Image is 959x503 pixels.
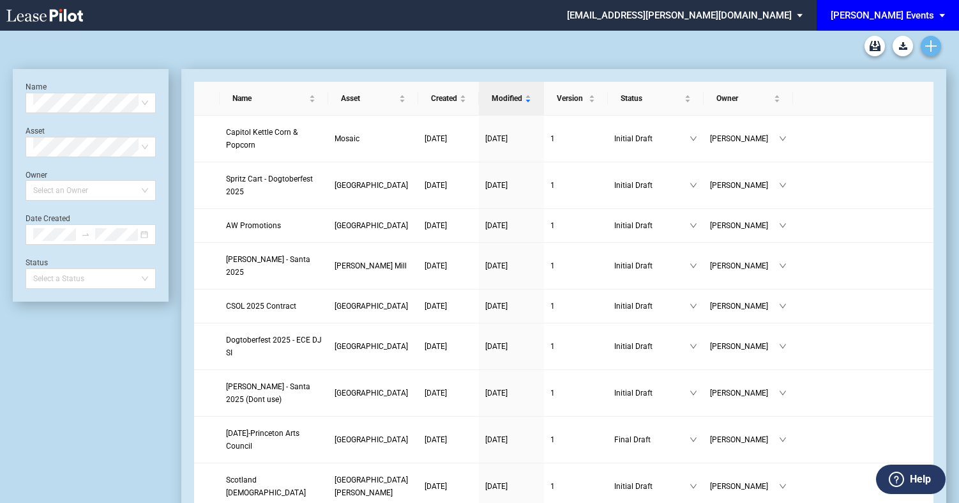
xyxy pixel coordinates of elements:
th: Asset [328,82,418,116]
span: down [779,343,787,350]
th: Status [608,82,704,116]
span: Freshfields Village [335,389,408,398]
span: [PERSON_NAME] [710,132,779,145]
span: Modified [492,92,522,105]
span: Asset [341,92,396,105]
a: [PERSON_NAME] Mill [335,259,412,272]
a: 1 [550,387,601,399]
a: Scotland [DEMOGRAPHIC_DATA] [226,474,322,499]
span: Dogtoberfest 2025 - ECE DJ SI [226,336,322,357]
span: [DATE] [485,261,508,270]
span: [PERSON_NAME] [710,480,779,493]
a: [GEOGRAPHIC_DATA] [335,300,412,313]
span: Initial Draft [614,259,690,272]
span: [DATE] [425,181,447,190]
a: Spritz Cart - Dogtoberfest 2025 [226,173,322,198]
label: Status [26,258,48,267]
span: Final Draft [614,433,690,446]
span: Spritz Cart - Dogtoberfest 2025 [226,174,313,196]
a: 1 [550,300,601,313]
span: down [690,343,697,350]
span: down [690,222,697,229]
label: Owner [26,171,47,180]
a: [GEOGRAPHIC_DATA] [335,340,412,353]
span: down [779,389,787,397]
a: [PERSON_NAME] - Santa 2025 (Dont use) [226,380,322,406]
span: 1 [550,261,555,270]
span: Initial Draft [614,219,690,232]
span: down [779,302,787,310]
span: [DATE] [425,435,447,444]
a: 1 [550,433,601,446]
label: Name [26,82,47,91]
span: down [690,262,697,270]
span: [PERSON_NAME] [710,387,779,399]
span: Cabin John Village [335,476,408,497]
th: Name [220,82,328,116]
span: to [81,230,90,239]
a: [GEOGRAPHIC_DATA] [335,387,412,399]
span: Capitol Kettle Corn & Popcorn [226,128,298,150]
span: [PERSON_NAME] [710,259,779,272]
a: [GEOGRAPHIC_DATA] [335,219,412,232]
a: Mosaic [335,132,412,145]
span: Edwin McCora - Santa 2025 [226,255,310,277]
span: [DATE] [485,181,508,190]
a: 1 [550,132,601,145]
th: Created [418,82,479,116]
span: down [690,483,697,490]
span: [DATE] [485,482,508,491]
span: down [779,436,787,444]
a: [DATE] [485,259,538,272]
span: down [690,182,697,189]
span: down [690,135,697,143]
span: Version [557,92,586,105]
span: Downtown Palm Beach Gardens [335,221,408,230]
span: Freshfields Village [335,181,408,190]
span: [DATE] [425,221,447,230]
a: [DATE] [425,387,472,399]
label: Asset [26,127,45,135]
a: Download Blank Form [893,36,913,56]
span: [DATE] [485,134,508,143]
th: Owner [704,82,793,116]
span: [PERSON_NAME] [710,433,779,446]
span: [DATE] [485,435,508,444]
span: [PERSON_NAME] [710,300,779,313]
span: down [690,436,697,444]
span: Initial Draft [614,179,690,192]
span: 1 [550,342,555,351]
span: [DATE] [425,134,447,143]
span: 1 [550,302,555,311]
a: [GEOGRAPHIC_DATA][PERSON_NAME] [335,474,412,499]
a: [DATE] [485,480,538,493]
a: 1 [550,480,601,493]
span: down [690,389,697,397]
a: [DATE] [485,179,538,192]
a: [DATE] [485,433,538,446]
span: Freshfields Village [335,342,408,351]
a: [DATE] [485,219,538,232]
a: [DATE] [485,387,538,399]
span: Initial Draft [614,387,690,399]
span: Initial Draft [614,132,690,145]
span: down [779,182,787,189]
span: down [779,483,787,490]
button: Help [876,465,946,494]
a: [PERSON_NAME] - Santa 2025 [226,253,322,279]
span: [DATE] [425,342,447,351]
div: [PERSON_NAME] Events [831,10,934,21]
span: [PERSON_NAME] [710,219,779,232]
span: Created [431,92,457,105]
span: [DATE] [485,389,508,398]
span: down [779,135,787,143]
span: down [779,222,787,229]
span: 1 [550,482,555,491]
span: Freshfields Village [335,302,408,311]
a: [DATE]-Princeton Arts Council [226,427,322,453]
a: [DATE] [485,340,538,353]
span: Edwin McCora - Santa 2025 (Dont use) [226,382,310,404]
span: 1 [550,389,555,398]
span: Status [621,92,682,105]
span: Initial Draft [614,300,690,313]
